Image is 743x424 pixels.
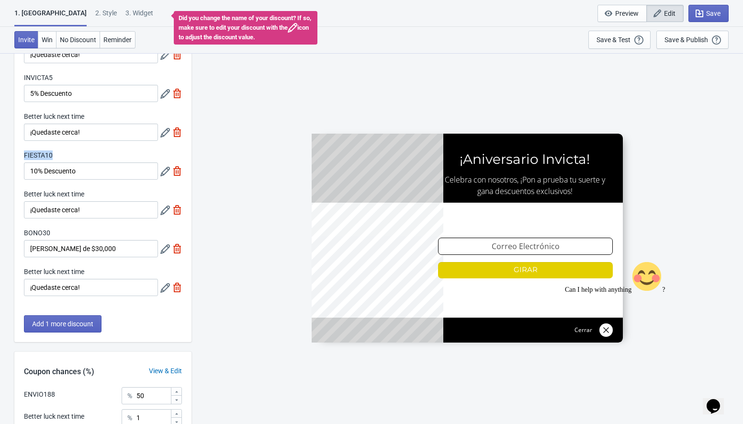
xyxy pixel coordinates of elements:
img: delete.svg [172,89,182,98]
div: Did you change the name of your discount? If so, make sure to edit your discount with the icon to... [174,11,317,45]
label: Better luck next time [24,189,84,199]
span: Can I help with anything ? [4,29,104,36]
iframe: chat widget [561,257,733,381]
span: Save [706,10,720,17]
img: delete.svg [172,50,182,59]
img: delete.svg [172,244,182,253]
button: Add 1 more discount [24,315,101,332]
img: delete.svg [172,127,182,137]
iframe: chat widget [703,386,733,414]
span: Reminder [103,36,132,44]
button: Edit [646,5,684,22]
label: FIESTA10 [24,150,53,160]
div: 3. Widget [125,8,153,25]
div: 1. [GEOGRAPHIC_DATA] [14,8,87,26]
button: Preview [597,5,647,22]
button: Save & Publish [656,31,729,49]
button: Reminder [100,31,135,48]
button: Save & Test [588,31,651,49]
div: ENVIO188 [24,390,55,400]
span: Add 1 more discount [32,320,93,328]
button: Win [38,31,56,48]
label: Better luck next time [24,267,84,276]
span: Invite [18,36,34,44]
span: Edit [664,10,675,17]
img: delete.svg [172,166,182,176]
label: BONO30 [24,228,50,238]
img: delete.svg [172,205,182,215]
div: Coupon chances (%) [14,366,104,378]
label: INVICTA5 [24,73,53,82]
button: Invite [14,31,38,48]
img: :blush: [70,4,101,34]
button: No Discount [56,31,100,48]
span: No Discount [60,36,96,44]
label: Better luck next time [24,112,84,121]
div: 2 . Style [95,8,117,25]
input: Chance [136,387,170,404]
div: % [127,390,132,401]
div: Save & Test [597,36,630,44]
div: Save & Publish [664,36,708,44]
div: Can I help with anything😊? [4,4,176,36]
span: Win [42,36,53,44]
span: Preview [615,10,639,17]
div: % [127,412,132,424]
img: delete.svg [172,283,182,292]
div: View & Edit [139,366,191,376]
button: Save [688,5,729,22]
div: Better luck next time [24,412,84,422]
